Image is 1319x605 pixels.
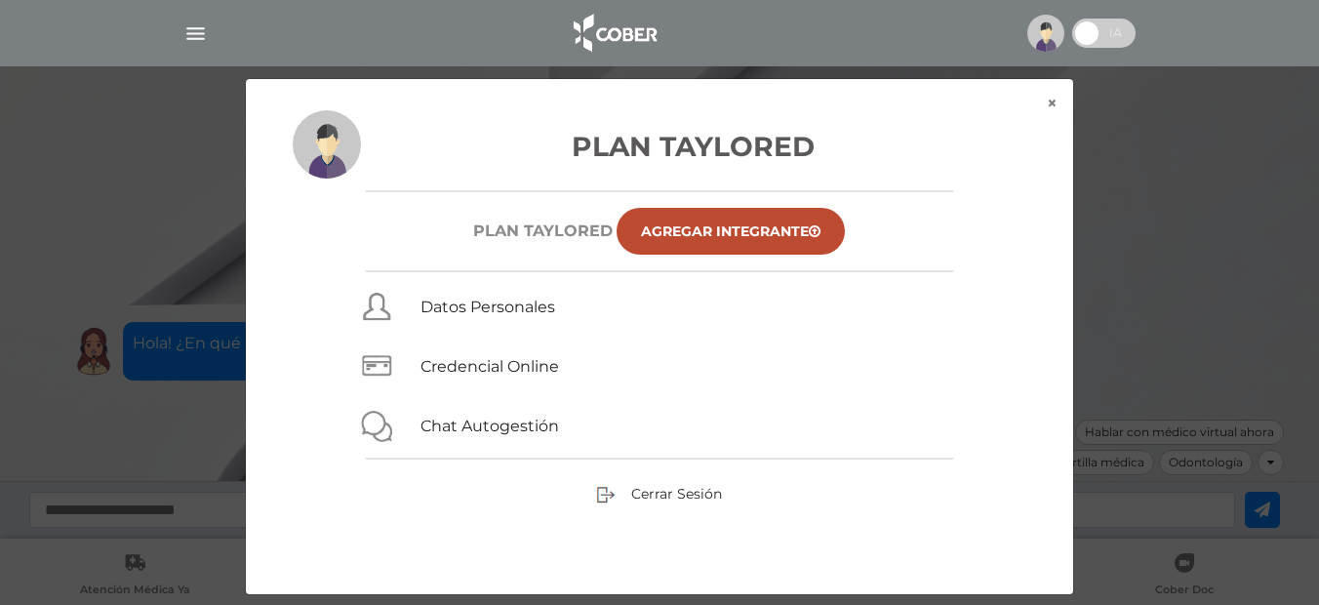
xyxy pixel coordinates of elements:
[420,357,559,376] a: Credencial Online
[631,485,722,503] span: Cerrar Sesión
[563,10,665,57] img: logo_cober_home-white.png
[183,21,208,46] img: Cober_menu-lines-white.svg
[617,208,845,255] a: Agregar Integrante
[596,485,616,504] img: sign-out.png
[293,110,361,179] img: profile-placeholder.svg
[1031,79,1073,128] button: ×
[293,126,1026,167] h3: Plan Taylored
[596,484,722,502] a: Cerrar Sesión
[1027,15,1064,52] img: profile-placeholder.svg
[420,298,555,316] a: Datos Personales
[473,222,613,240] h6: Plan TAYLORED
[420,417,559,435] a: Chat Autogestión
